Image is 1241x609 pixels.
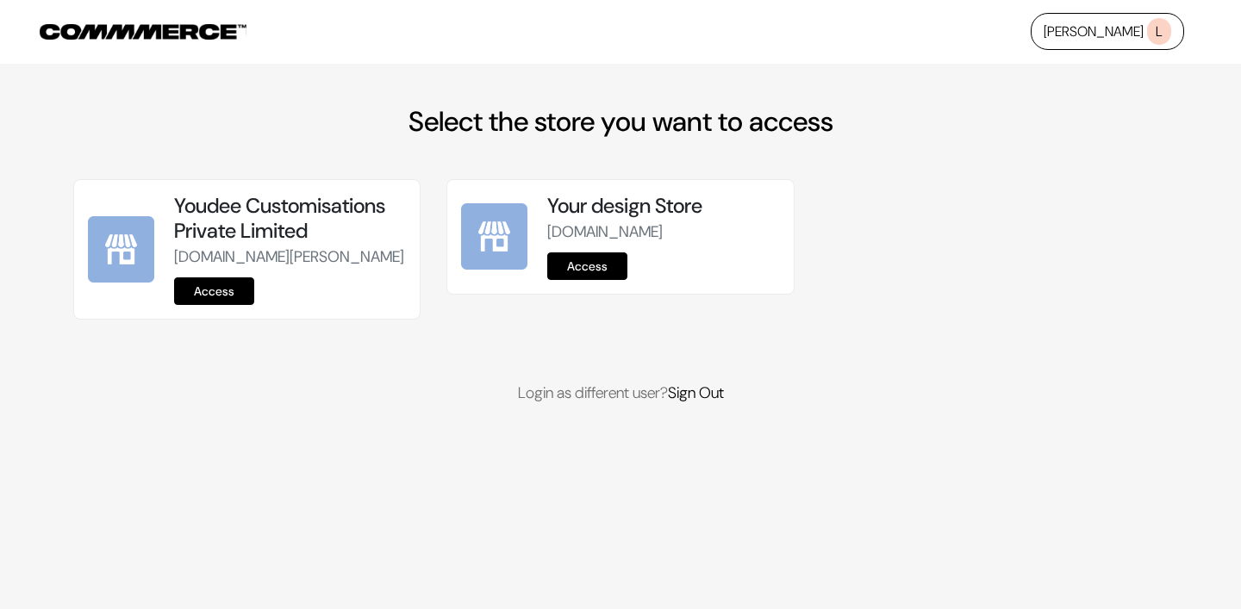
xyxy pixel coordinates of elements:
a: Access [174,277,254,305]
p: [DOMAIN_NAME] [547,221,779,244]
img: Your design Store [461,203,527,270]
h2: Select the store you want to access [73,105,1168,138]
span: L [1147,18,1171,45]
a: Sign Out [668,382,724,403]
a: [PERSON_NAME]L [1031,13,1184,50]
p: Login as different user? [73,382,1168,405]
img: Youdee Customisations Private Limited [88,216,154,283]
h5: Youdee Customisations Private Limited [174,194,406,244]
p: [DOMAIN_NAME][PERSON_NAME] [174,245,406,269]
h5: Your design Store [547,194,779,219]
a: Access [547,252,627,280]
img: COMMMERCE [40,24,246,40]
